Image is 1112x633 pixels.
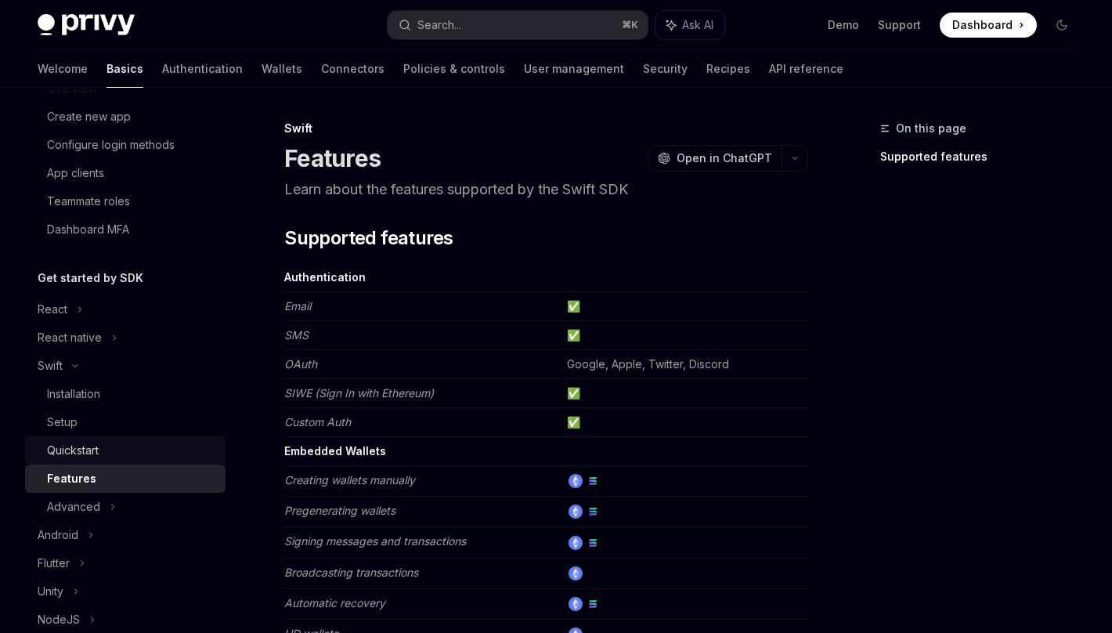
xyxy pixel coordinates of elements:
[828,17,859,33] a: Demo
[284,328,309,342] em: SMS
[561,292,808,321] td: ✅
[38,582,63,601] div: Unity
[569,536,583,550] img: ethereum.png
[940,13,1037,38] a: Dashboard
[284,357,317,371] em: OAuth
[561,321,808,350] td: ✅
[561,408,808,437] td: ✅
[107,50,143,88] a: Basics
[25,380,226,408] a: Installation
[655,11,724,39] button: Ask AI
[25,103,226,131] a: Create new app
[284,299,311,313] em: Email
[284,415,351,429] em: Custom Auth
[25,436,226,465] a: Quickstart
[47,220,129,239] div: Dashboard MFA
[284,270,366,284] strong: Authentication
[47,107,131,126] div: Create new app
[284,144,381,172] h1: Features
[284,226,453,251] span: Supported features
[38,269,143,288] h5: Get started by SDK
[284,386,434,400] em: SIWE (Sign In with Ethereum)
[47,413,78,432] div: Setup
[388,11,648,39] button: Search...⌘K
[284,596,385,609] em: Automatic recovery
[47,136,175,154] div: Configure login methods
[403,50,505,88] a: Policies & controls
[586,597,600,611] img: solana.png
[284,504,395,517] em: Pregenerating wallets
[162,50,243,88] a: Authentication
[880,144,1087,169] a: Supported features
[25,187,226,215] a: Teammate roles
[1049,13,1074,38] button: Toggle dark mode
[284,121,808,136] div: Swift
[569,474,583,488] img: ethereum.png
[47,469,96,488] div: Features
[706,50,750,88] a: Recipes
[38,300,67,319] div: React
[262,50,302,88] a: Wallets
[569,505,583,519] img: ethereum.png
[284,444,386,458] strong: Embedded Wallets
[38,610,80,629] div: NodeJS
[769,50,843,88] a: API reference
[682,17,713,33] span: Ask AI
[38,328,102,347] div: React native
[622,19,638,31] span: ⌘ K
[284,473,415,487] em: Creating wallets manually
[284,566,418,579] em: Broadcasting transactions
[524,50,624,88] a: User management
[321,50,385,88] a: Connectors
[896,119,966,138] span: On this page
[25,215,226,244] a: Dashboard MFA
[47,441,99,460] div: Quickstart
[38,554,70,573] div: Flutter
[25,408,226,436] a: Setup
[561,379,808,408] td: ✅
[38,14,135,36] img: dark logo
[586,536,600,550] img: solana.png
[38,50,88,88] a: Welcome
[878,17,921,33] a: Support
[417,16,461,34] div: Search...
[284,534,466,548] em: Signing messages and transactions
[569,597,583,611] img: ethereum.png
[648,145,782,172] button: Open in ChatGPT
[677,150,772,166] span: Open in ChatGPT
[586,474,600,488] img: solana.png
[569,566,583,581] img: ethereum.png
[643,50,688,88] a: Security
[561,350,808,379] td: Google, Apple, Twitter, Discord
[47,164,104,183] div: App clients
[38,356,63,375] div: Swift
[586,505,600,519] img: solana.png
[47,497,100,516] div: Advanced
[47,385,100,403] div: Installation
[38,526,78,544] div: Android
[25,131,226,159] a: Configure login methods
[47,192,130,211] div: Teammate roles
[25,159,226,187] a: App clients
[284,179,808,201] p: Learn about the features supported by the Swift SDK
[952,17,1013,33] span: Dashboard
[25,465,226,493] a: Features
